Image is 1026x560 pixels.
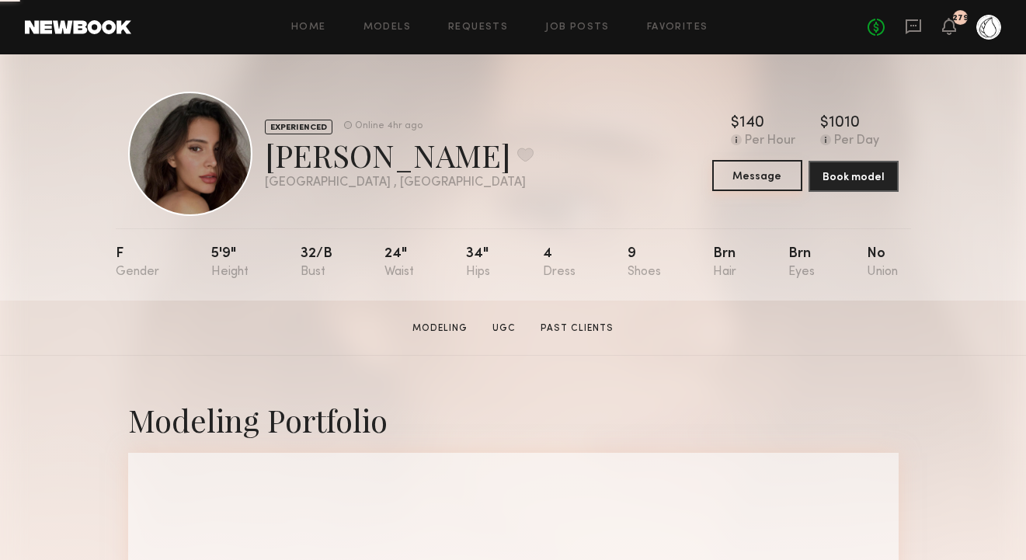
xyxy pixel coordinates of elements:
[116,247,159,279] div: F
[265,134,534,176] div: [PERSON_NAME]
[128,399,899,440] div: Modeling Portfolio
[211,247,249,279] div: 5'9"
[301,247,332,279] div: 32/b
[712,160,802,191] button: Message
[647,23,708,33] a: Favorites
[545,23,610,33] a: Job Posts
[809,161,899,192] button: Book model
[406,322,474,336] a: Modeling
[739,116,764,131] div: 140
[820,116,829,131] div: $
[713,247,736,279] div: Brn
[466,247,490,279] div: 34"
[543,247,576,279] div: 4
[952,14,969,23] div: 279
[628,247,661,279] div: 9
[265,176,534,190] div: [GEOGRAPHIC_DATA] , [GEOGRAPHIC_DATA]
[486,322,522,336] a: UGC
[291,23,326,33] a: Home
[265,120,332,134] div: EXPERIENCED
[355,121,423,131] div: Online 4hr ago
[448,23,508,33] a: Requests
[384,247,414,279] div: 24"
[731,116,739,131] div: $
[363,23,411,33] a: Models
[788,247,815,279] div: Brn
[829,116,860,131] div: 1010
[834,134,879,148] div: Per Day
[534,322,620,336] a: Past Clients
[867,247,898,279] div: No
[745,134,795,148] div: Per Hour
